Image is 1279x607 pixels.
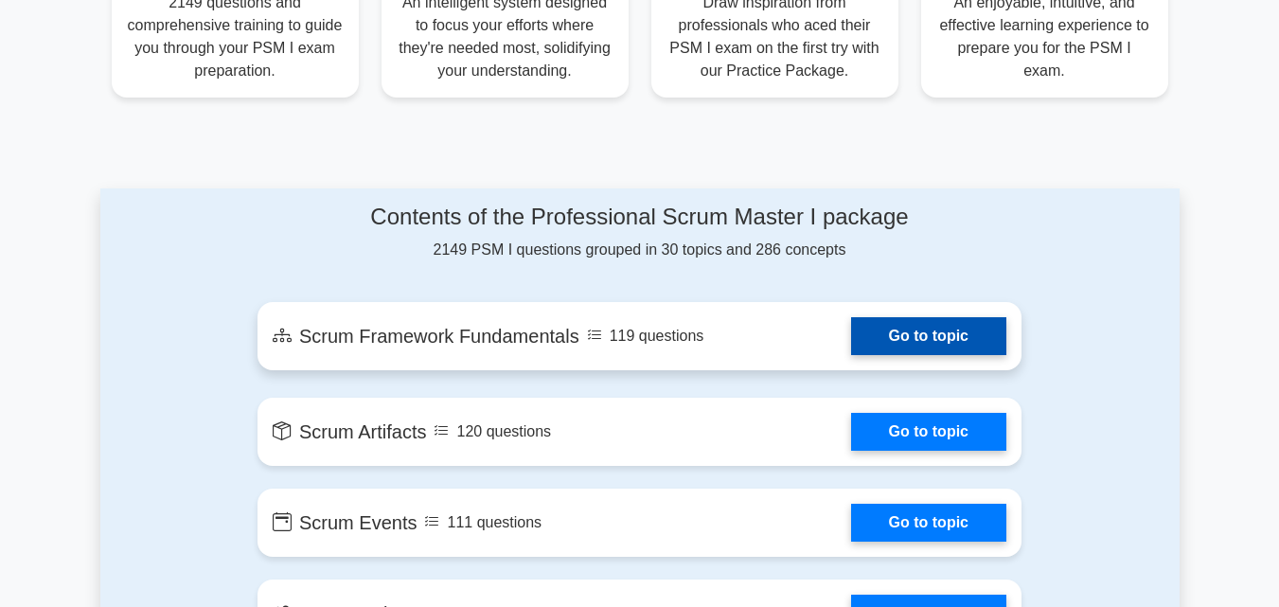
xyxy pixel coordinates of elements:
[851,413,1006,451] a: Go to topic
[258,204,1021,231] h4: Contents of the Professional Scrum Master I package
[258,204,1021,261] div: 2149 PSM I questions grouped in 30 topics and 286 concepts
[851,317,1006,355] a: Go to topic
[851,504,1006,542] a: Go to topic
